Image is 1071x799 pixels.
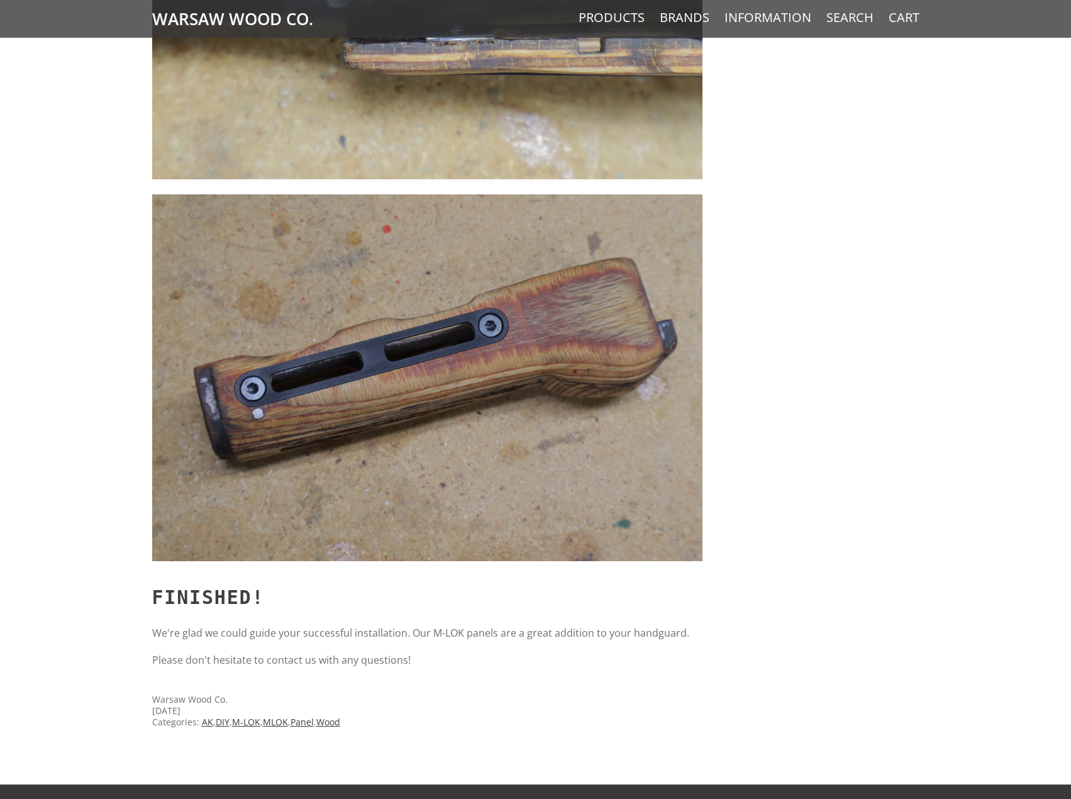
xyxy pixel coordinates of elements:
[826,9,874,26] a: Search
[152,586,265,608] span: Finished!
[152,194,702,561] img: img-3449.jpg
[263,716,288,728] a: MLOK
[579,9,645,26] a: Products
[889,9,919,26] a: Cart
[199,716,340,728] span: , , , , ,
[202,716,213,728] a: AK
[291,716,314,728] a: Panel
[152,652,702,669] p: Please don't hesitate to contact us with any questions!
[152,625,702,642] p: We're glad we could guide your successful installation. Our M-LOK panels are a great addition to ...
[152,705,702,717] div: [DATE]
[660,9,709,26] a: Brands
[152,717,702,728] div: Categories:
[232,716,260,728] a: M-LOK
[152,694,702,705] div: Warsaw Wood Co.
[316,716,340,728] a: Wood
[724,9,811,26] a: Information
[216,716,230,728] a: DIY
